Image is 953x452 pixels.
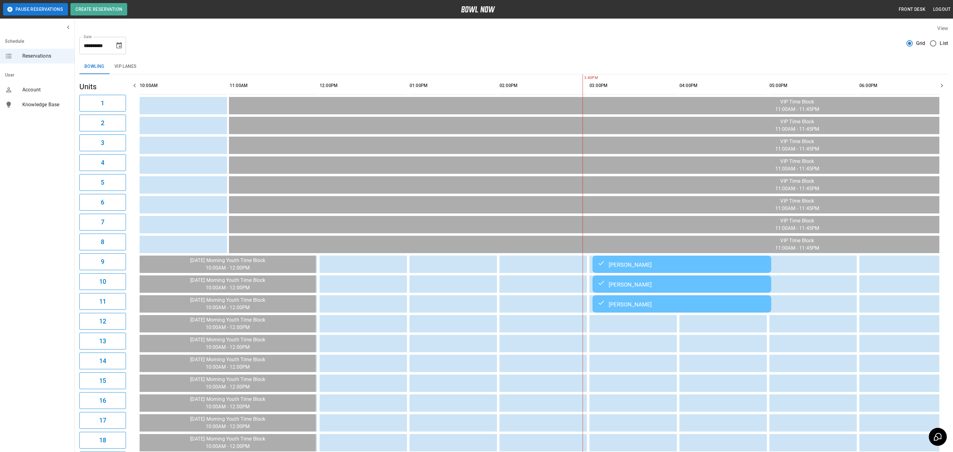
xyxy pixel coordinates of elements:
[99,316,106,326] h6: 12
[409,77,497,94] th: 01:00PM
[22,86,69,94] span: Account
[99,277,106,287] h6: 10
[896,4,928,15] button: Front Desk
[79,59,110,74] button: Bowling
[79,273,126,290] button: 10
[937,25,948,31] label: View
[101,98,104,108] h6: 1
[230,77,317,94] th: 11:00AM
[597,280,766,288] div: [PERSON_NAME]
[101,118,104,128] h6: 2
[461,6,495,12] img: logo
[79,234,126,250] button: 8
[99,356,106,366] h6: 14
[79,353,126,369] button: 14
[113,39,125,52] button: Choose date, selected date is Sep 6, 2025
[110,59,142,74] button: VIP Lanes
[79,412,126,429] button: 17
[99,415,106,425] h6: 17
[101,178,104,187] h6: 5
[79,174,126,191] button: 5
[101,257,104,267] h6: 9
[79,59,948,74] div: inventory tabs
[79,293,126,310] button: 11
[79,253,126,270] button: 9
[79,134,126,151] button: 3
[70,3,127,15] button: Create Reservation
[140,77,227,94] th: 10:00AM
[79,392,126,409] button: 16
[597,261,766,268] div: [PERSON_NAME]
[79,194,126,211] button: 6
[101,197,104,207] h6: 6
[99,296,106,306] h6: 11
[99,396,106,406] h6: 16
[99,376,106,386] h6: 15
[101,158,104,168] h6: 4
[79,154,126,171] button: 4
[22,52,69,60] span: Reservations
[597,300,766,308] div: [PERSON_NAME]
[79,95,126,112] button: 1
[916,40,925,47] span: Grid
[79,313,126,330] button: 12
[79,372,126,389] button: 15
[99,336,106,346] h6: 13
[79,115,126,131] button: 2
[22,101,69,108] span: Knowledge Base
[79,432,126,449] button: 18
[79,214,126,230] button: 7
[3,3,68,15] button: Pause Reservations
[940,40,948,47] span: List
[320,77,407,94] th: 12:00PM
[101,138,104,148] h6: 3
[101,217,104,227] h6: 7
[101,237,104,247] h6: 8
[583,75,584,81] span: 3:40PM
[931,4,953,15] button: Logout
[99,435,106,445] h6: 18
[79,82,126,92] h5: Units
[79,333,126,349] button: 13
